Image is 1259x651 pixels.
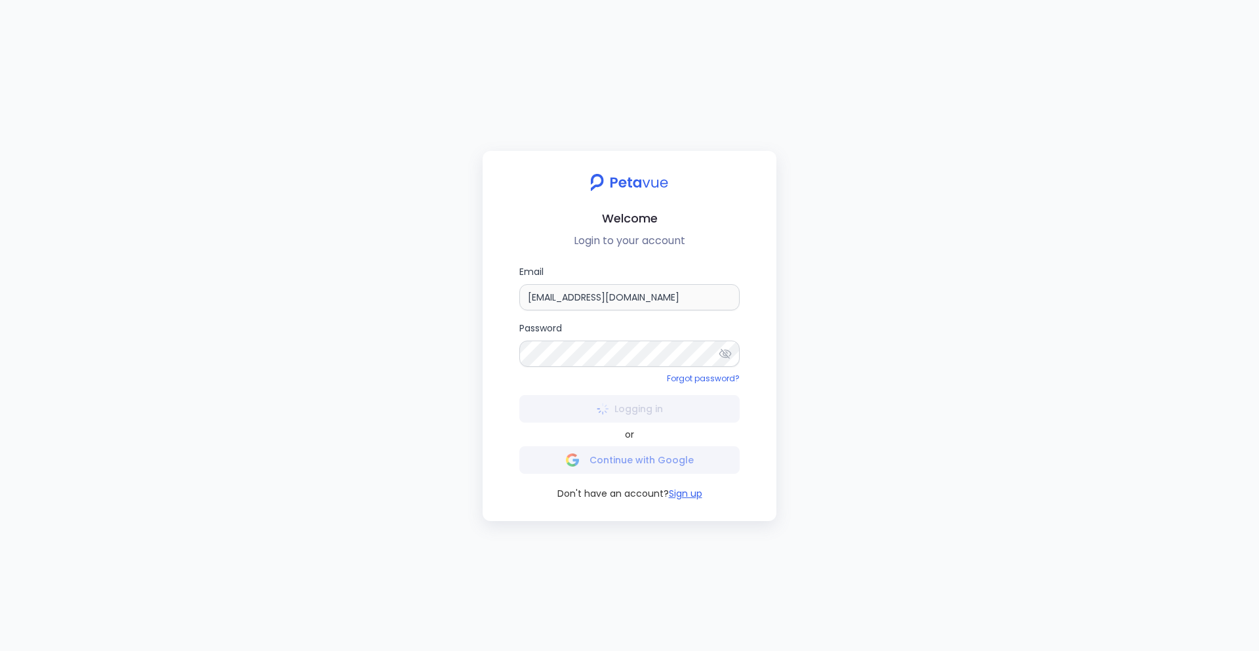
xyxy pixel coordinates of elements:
h2: Welcome [493,209,766,228]
p: Login to your account [493,233,766,249]
label: Email [519,264,740,310]
label: Password [519,321,740,367]
img: petavue logo [582,167,677,198]
input: Password [519,341,740,367]
span: Don't have an account? [557,487,669,500]
input: Email [519,284,740,310]
span: or [625,428,634,441]
a: Forgot password? [667,373,740,384]
button: Sign up [669,487,702,500]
